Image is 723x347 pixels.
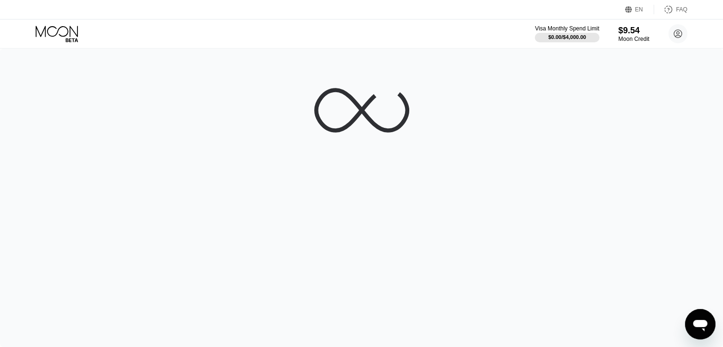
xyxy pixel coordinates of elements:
div: FAQ [654,5,687,14]
div: Moon Credit [618,36,649,42]
div: $9.54 [618,26,649,36]
div: FAQ [676,6,687,13]
iframe: Button to launch messaging window [685,309,715,339]
div: Visa Monthly Spend Limit [535,25,599,32]
div: EN [635,6,643,13]
div: Visa Monthly Spend Limit$0.00/$4,000.00 [535,25,599,42]
div: $9.54Moon Credit [618,26,649,42]
div: $0.00 / $4,000.00 [548,34,586,40]
div: EN [625,5,654,14]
